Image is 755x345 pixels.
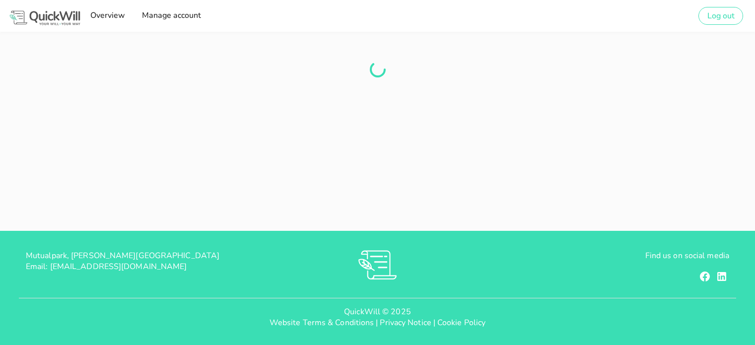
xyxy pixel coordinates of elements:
[380,317,431,328] a: Privacy Notice
[26,250,219,261] span: Mutualpark, [PERSON_NAME][GEOGRAPHIC_DATA]
[141,10,201,21] span: Manage account
[433,317,435,328] span: |
[8,306,747,317] p: QuickWill © 2025
[26,261,187,272] span: Email: [EMAIL_ADDRESS][DOMAIN_NAME]
[8,9,82,26] img: Logo
[495,250,729,261] p: Find us on social media
[707,10,735,21] span: Log out
[270,317,374,328] a: Website Terms & Conditions
[698,7,743,25] button: Log out
[87,6,128,26] a: Overview
[358,250,397,279] img: RVs0sauIwKhMoGR03FLGkjXSOVwkZRnQsltkF0QxpTsornXsmh1o7vbL94pqF3d8sZvAAAAAElFTkSuQmCC
[376,317,378,328] span: |
[138,6,204,26] a: Manage account
[90,10,125,21] span: Overview
[437,317,485,328] a: Cookie Policy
